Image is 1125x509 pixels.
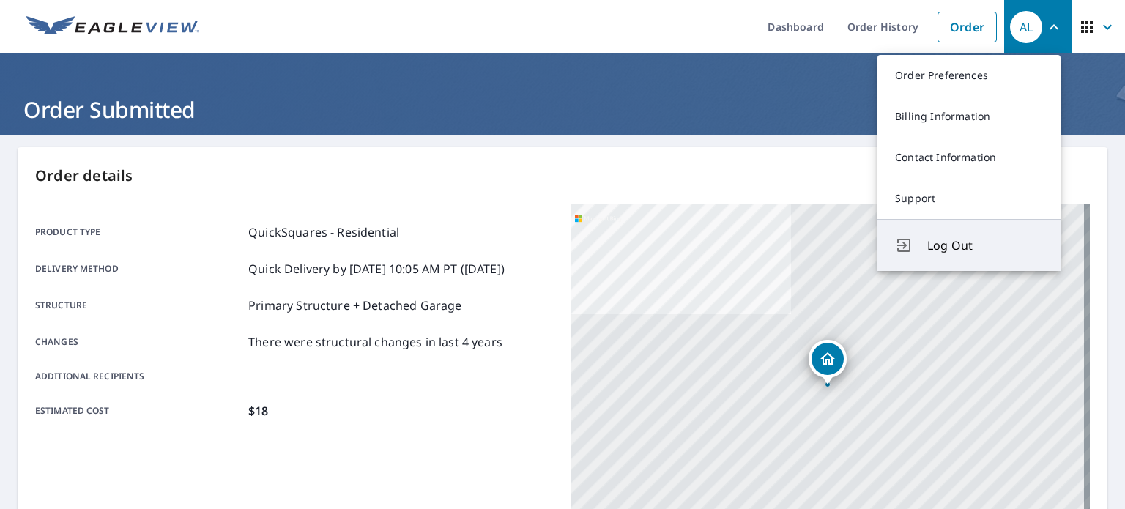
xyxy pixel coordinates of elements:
[26,16,199,38] img: EV Logo
[35,402,242,420] p: Estimated cost
[877,96,1061,137] a: Billing Information
[35,370,242,383] p: Additional recipients
[809,340,847,385] div: Dropped pin, building 1, Residential property, 13390 William Myers Ct West Palm Beach, FL 33410
[35,223,242,241] p: Product type
[35,165,1090,187] p: Order details
[927,237,1043,254] span: Log Out
[248,223,399,241] p: QuickSquares - Residential
[35,297,242,314] p: Structure
[248,333,502,351] p: There were structural changes in last 4 years
[248,402,268,420] p: $18
[1010,11,1042,43] div: AL
[877,55,1061,96] a: Order Preferences
[248,297,461,314] p: Primary Structure + Detached Garage
[877,219,1061,271] button: Log Out
[937,12,997,42] a: Order
[35,260,242,278] p: Delivery method
[877,178,1061,219] a: Support
[35,333,242,351] p: Changes
[877,137,1061,178] a: Contact Information
[248,260,505,278] p: Quick Delivery by [DATE] 10:05 AM PT ([DATE])
[18,94,1107,125] h1: Order Submitted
